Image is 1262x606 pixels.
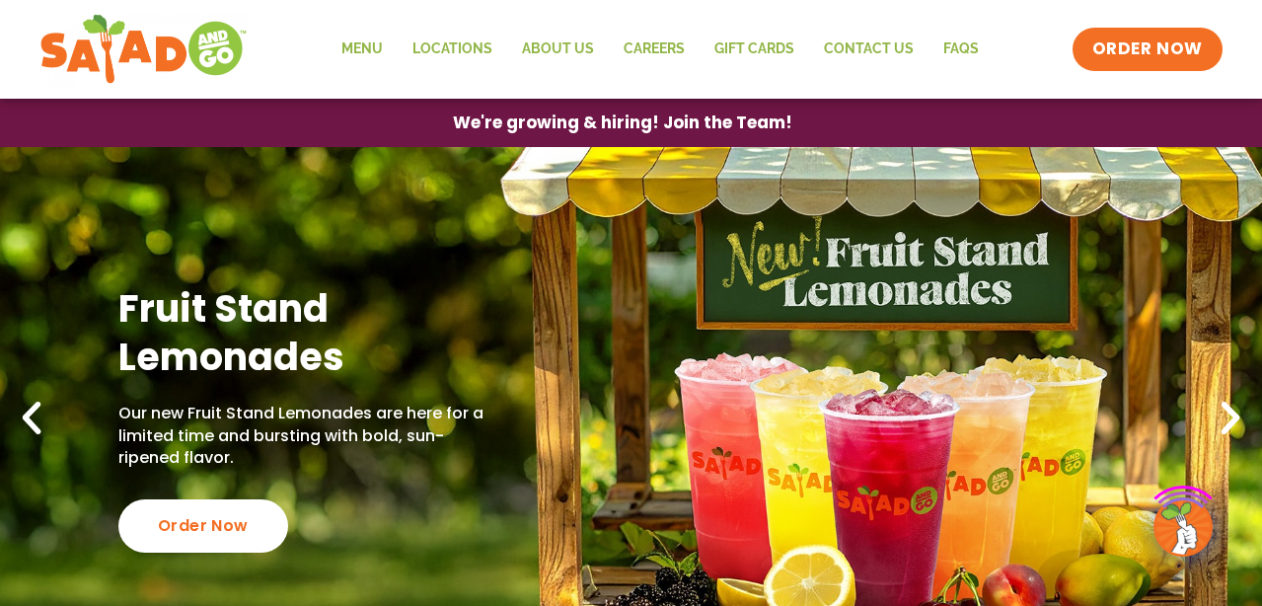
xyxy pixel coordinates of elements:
[1092,38,1203,61] span: ORDER NOW
[327,27,398,72] a: Menu
[39,10,248,89] img: new-SAG-logo-768×292
[10,397,53,440] div: Previous slide
[1209,397,1252,440] div: Next slide
[118,284,495,382] h2: Fruit Stand Lemonades
[1073,28,1223,71] a: ORDER NOW
[809,27,928,72] a: Contact Us
[507,27,609,72] a: About Us
[453,114,792,131] span: We're growing & hiring! Join the Team!
[700,27,809,72] a: GIFT CARDS
[327,27,994,72] nav: Menu
[423,100,822,146] a: We're growing & hiring! Join the Team!
[118,403,495,469] p: Our new Fruit Stand Lemonades are here for a limited time and bursting with bold, sun-ripened fla...
[609,27,700,72] a: Careers
[928,27,994,72] a: FAQs
[118,499,288,553] div: Order Now
[398,27,507,72] a: Locations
